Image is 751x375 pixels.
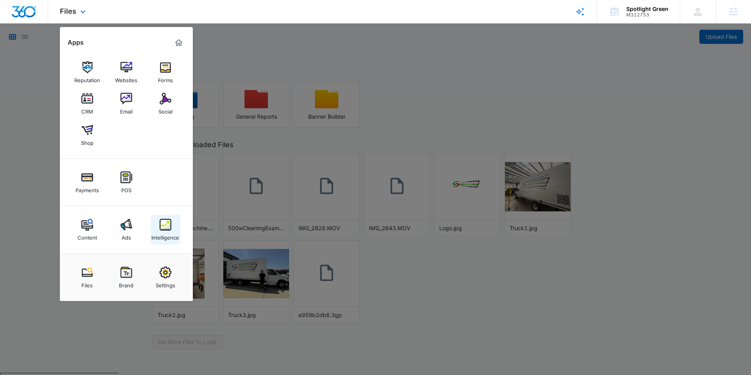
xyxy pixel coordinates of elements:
[111,215,141,245] a: Ads
[72,89,102,119] a: CRM
[81,278,93,288] div: Files
[111,89,141,119] a: Email
[72,168,102,197] a: Payments
[13,20,19,27] img: website_grey.svg
[72,263,102,292] a: Files
[626,6,668,12] div: account name
[122,231,131,241] div: Ads
[21,45,27,52] img: tab_domain_overview_orange.svg
[120,105,133,115] div: Email
[119,278,133,288] div: Brand
[68,39,84,46] h2: Apps
[115,73,137,83] div: Websites
[151,58,180,87] a: Forms
[151,263,180,292] a: Settings
[13,13,19,19] img: logo_orange.svg
[72,120,102,150] a: Shop
[22,13,38,19] div: v 4.0.25
[60,7,76,15] span: Files
[111,58,141,87] a: Websites
[626,12,668,18] div: account id
[151,215,180,245] a: Intelligence
[156,278,175,288] div: Settings
[30,46,70,51] div: Domain Overview
[158,105,172,115] div: Social
[72,58,102,87] a: Reputation
[111,263,141,292] a: Brand
[111,168,141,197] a: POS
[72,215,102,245] a: Content
[151,89,180,119] a: Social
[151,231,179,241] div: Intelligence
[75,183,99,193] div: Payments
[158,73,173,83] div: Forms
[121,183,131,193] div: POS
[172,36,185,49] a: Marketing 360® Dashboard
[74,73,100,83] div: Reputation
[77,231,97,241] div: Content
[86,46,132,51] div: Keywords by Traffic
[78,45,84,52] img: tab_keywords_by_traffic_grey.svg
[20,20,86,27] div: Domain: [DOMAIN_NAME]
[81,136,93,146] div: Shop
[81,105,93,115] div: CRM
